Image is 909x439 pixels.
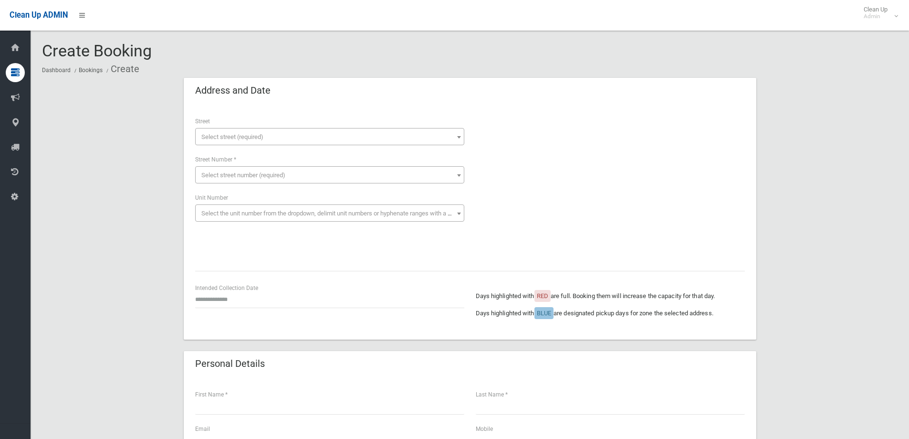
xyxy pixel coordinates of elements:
span: Create Booking [42,41,152,60]
small: Admin [864,13,888,20]
li: Create [104,60,139,78]
span: Select street (required) [201,133,263,140]
span: Clean Up ADMIN [10,11,68,20]
a: Dashboard [42,67,71,74]
header: Personal Details [184,354,276,373]
span: Clean Up [859,6,897,20]
span: RED [537,292,548,300]
span: Select the unit number from the dropdown, delimit unit numbers or hyphenate ranges with a comma [201,210,468,217]
p: Days highlighted with are full. Booking them will increase the capacity for that day. [476,290,745,302]
p: Days highlighted with are designated pickup days for zone the selected address. [476,308,745,319]
header: Address and Date [184,81,282,100]
span: Select street number (required) [201,171,285,179]
a: Bookings [79,67,103,74]
span: BLUE [537,310,551,317]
